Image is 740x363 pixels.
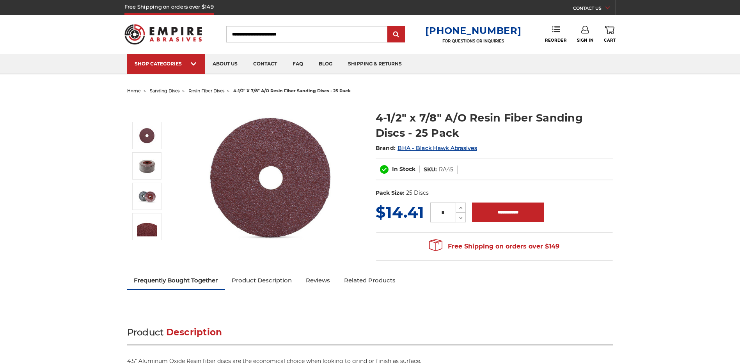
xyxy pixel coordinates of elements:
[225,272,299,289] a: Product Description
[166,327,222,338] span: Description
[150,88,179,93] a: sanding discs
[337,272,403,289] a: Related Products
[137,126,157,145] img: 4.5 inch resin fiber disc
[573,4,616,15] a: CONTACT US
[376,110,613,141] h1: 4-1/2" x 7/8" A/O Resin Fiber Sanding Discs - 25 Pack
[124,19,202,49] img: Empire Abrasives
[389,27,404,42] input: Submit
[127,327,164,338] span: Product
[285,54,311,74] a: faq
[425,39,521,44] p: FOR QUESTIONS OR INQUIRIES
[137,217,157,236] img: 4-1/2" x 7/8" A/O Resin Fiber Sanding Discs - 25 Pack
[392,166,415,173] span: In Stock
[429,239,559,254] span: Free Shipping on orders over $149
[604,38,616,43] span: Cart
[137,187,157,206] img: 4-1/2" x 7/8" A/O Resin Fiber Sanding Discs - 25 Pack
[137,156,157,176] img: 4-1/2" x 7/8" A/O Resin Fiber Sanding Discs - 25 Pack
[299,272,337,289] a: Reviews
[604,26,616,43] a: Cart
[127,88,141,93] a: home
[135,61,197,67] div: SHOP CATEGORIES
[245,54,285,74] a: contact
[188,88,224,93] a: resin fiber discs
[577,38,594,43] span: Sign In
[398,144,477,152] a: BHA - Black Hawk Abrasives
[545,38,566,43] span: Reorder
[376,144,396,152] span: Brand:
[424,166,437,174] dt: SKU:
[194,102,350,256] img: 4.5 inch resin fiber disc
[340,54,410,74] a: shipping & returns
[545,26,566,42] a: Reorder
[311,54,340,74] a: blog
[425,25,521,36] a: [PHONE_NUMBER]
[233,88,351,93] span: 4-1/2" x 7/8" a/o resin fiber sanding discs - 25 pack
[406,189,429,197] dd: 25 Discs
[127,272,225,289] a: Frequently Bought Together
[439,166,453,174] dd: RA45
[205,54,245,74] a: about us
[376,189,405,197] dt: Pack Size:
[376,203,424,222] span: $14.41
